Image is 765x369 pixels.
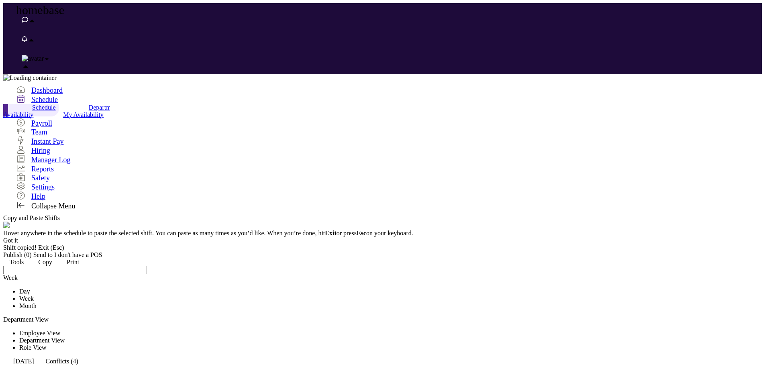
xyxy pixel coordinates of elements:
span: Departments/Roles [89,104,138,111]
a: Dashboard [3,82,63,100]
span: Settings [31,183,55,191]
a: Settings [3,178,55,196]
span: Shift copied! [3,244,37,251]
span: Dashboard [31,86,63,94]
a: Safety [3,169,50,187]
span: Copy [38,259,52,265]
img: avatar [22,55,44,62]
li: Week [19,295,762,302]
li: Month [19,302,762,310]
span: Hiring [31,147,50,155]
a: Send to I don't have a POS [33,251,102,258]
div: Week [3,274,762,281]
a: Team Availability [3,98,182,124]
span: Instant Pay [31,137,64,145]
a: Schedule [3,91,58,109]
a: Reports [3,160,54,178]
a: Team [3,123,47,141]
img: Loading container [3,74,57,82]
a: Exit (Esc) [38,244,64,251]
a: Manager Log [3,151,70,169]
a: Publish (0) [3,251,32,258]
span: Help [31,192,45,200]
span: Team [31,128,47,136]
div: Hover anywhere in the schedule to paste the selected shift. You can paste as many times as you’d ... [3,230,762,237]
b: Exit [325,230,336,236]
div: Copy and Paste Shifts [3,214,762,222]
span: Reports [31,165,54,173]
span: (4) [71,358,78,365]
img: copy_mode_explainer.gif [3,222,10,228]
span: Tools [10,259,24,265]
span: Collapse Menu [31,202,75,210]
a: Hiring [3,142,50,160]
span: [DATE] [13,358,34,365]
span: Team Availability [3,104,182,118]
span: Schedule [32,104,56,111]
span: My Availability [63,111,104,118]
span: Conflicts [46,358,69,365]
a: Help [3,188,45,206]
span: Print [67,259,79,265]
li: Day [19,288,762,295]
a: Got it [3,237,18,244]
span: Manager Log [31,156,70,164]
a: Instant Pay [3,133,64,151]
span: Payroll [31,119,52,127]
li: Department View [19,337,762,344]
li: Employee View [19,330,762,337]
div: Department View [3,316,762,323]
li: Role View [19,344,762,351]
span: homebase [16,3,64,16]
a: Payroll [3,114,52,133]
b: Esc [357,230,366,236]
a: My Availability [33,106,104,124]
span: Schedule [31,96,58,104]
span: Safety [31,174,50,182]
